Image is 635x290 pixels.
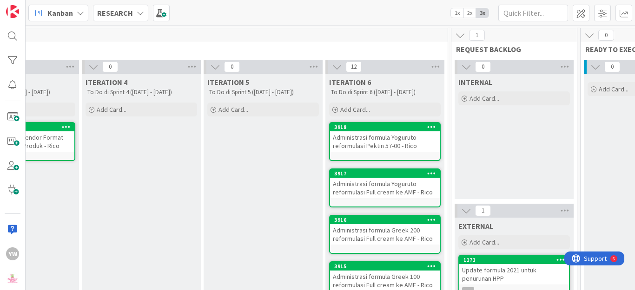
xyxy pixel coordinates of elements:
[451,8,463,18] span: 1x
[475,61,491,72] span: 0
[475,205,491,216] span: 1
[470,238,499,246] span: Add Card...
[330,131,440,152] div: Administrasi formula Yoguruto reformulasi Pektin 57-00 - Rico
[470,94,499,103] span: Add Card...
[330,224,440,245] div: Administrasi formula Greek 200 reformulasi Full cream ke AMF - Rico
[598,30,614,41] span: 0
[469,30,485,41] span: 1
[498,5,568,21] input: Quick Filter...
[330,262,440,271] div: 3915
[329,168,441,207] a: 3917Administrasi formula Yoguruto reformulasi Full cream ke AMF - Rico
[87,89,195,96] p: To Do di Sprint 4 ([DATE] - [DATE])
[97,105,126,114] span: Add Card...
[456,45,565,54] span: REQUEST BACKLOG
[330,216,440,224] div: 3916
[86,77,127,87] span: ITERATION 4
[48,4,51,11] div: 6
[330,169,440,198] div: 3917Administrasi formula Yoguruto reformulasi Full cream ke AMF - Rico
[334,263,440,270] div: 3915
[6,247,19,260] div: yw
[218,105,248,114] span: Add Card...
[6,5,19,18] img: Visit kanbanzone.com
[329,77,371,87] span: ITERATION 6
[97,8,133,18] b: RESEARCH
[459,256,569,264] div: 1171
[329,122,441,161] a: 3918Administrasi formula Yoguruto reformulasi Pektin 57-00 - Rico
[463,257,569,263] div: 1171
[102,61,118,72] span: 0
[476,8,489,18] span: 3x
[330,123,440,131] div: 3918
[334,170,440,177] div: 3917
[330,178,440,198] div: Administrasi formula Yoguruto reformulasi Full cream ke AMF - Rico
[331,89,439,96] p: To Do di Sprint 6 ([DATE] - [DATE])
[463,8,476,18] span: 2x
[458,221,493,231] span: EXTERNAL
[340,105,370,114] span: Add Card...
[459,264,569,284] div: Update formula 2021 untuk penurunan HPP
[6,272,19,285] img: avatar
[47,7,73,19] span: Kanban
[599,85,628,93] span: Add Card...
[334,217,440,223] div: 3916
[20,1,42,13] span: Support
[346,61,362,72] span: 12
[330,216,440,245] div: 3916Administrasi formula Greek 200 reformulasi Full cream ke AMF - Rico
[604,61,620,72] span: 0
[330,123,440,152] div: 3918Administrasi formula Yoguruto reformulasi Pektin 57-00 - Rico
[459,256,569,284] div: 1171Update formula 2021 untuk penurunan HPP
[329,215,441,254] a: 3916Administrasi formula Greek 200 reformulasi Full cream ke AMF - Rico
[209,89,317,96] p: To Do di Sprint 5 ([DATE] - [DATE])
[207,77,249,87] span: ITERATION 5
[334,124,440,130] div: 3918
[458,77,492,87] span: INTERNAL
[224,61,240,72] span: 0
[330,169,440,178] div: 3917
